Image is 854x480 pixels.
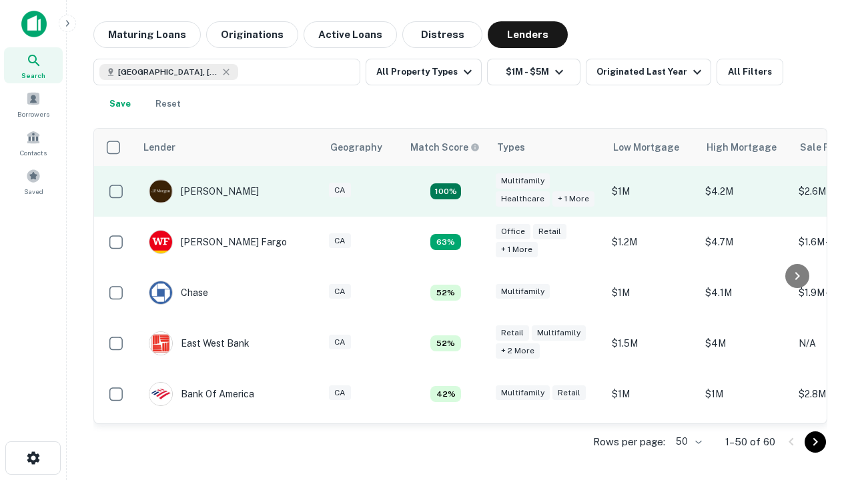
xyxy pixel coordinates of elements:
[99,91,141,117] button: Save your search to get updates of matches that match your search criteria.
[149,230,287,254] div: [PERSON_NAME] Fargo
[430,335,461,351] div: Matching Properties: 5, hasApolloMatch: undefined
[699,166,792,217] td: $4.2M
[497,139,525,155] div: Types
[605,369,699,419] td: $1M
[430,234,461,250] div: Matching Properties: 6, hasApolloMatch: undefined
[93,59,360,85] button: [GEOGRAPHIC_DATA], [GEOGRAPHIC_DATA], [GEOGRAPHIC_DATA]
[21,70,45,81] span: Search
[149,331,250,355] div: East West Bank
[17,109,49,119] span: Borrowers
[206,21,298,48] button: Originations
[605,419,699,470] td: $1.4M
[488,21,568,48] button: Lenders
[21,11,47,37] img: capitalize-icon.png
[593,434,665,450] p: Rows per page:
[329,284,351,299] div: CA
[552,385,586,401] div: Retail
[699,129,792,166] th: High Mortgage
[496,242,538,257] div: + 1 more
[725,434,775,450] p: 1–50 of 60
[143,139,175,155] div: Lender
[605,217,699,267] td: $1.2M
[149,332,172,355] img: picture
[605,267,699,318] td: $1M
[430,285,461,301] div: Matching Properties: 5, hasApolloMatch: undefined
[699,369,792,419] td: $1M
[4,125,63,161] a: Contacts
[699,318,792,369] td: $4M
[402,21,482,48] button: Distress
[4,86,63,122] a: Borrowers
[496,173,550,189] div: Multifamily
[496,191,550,207] div: Healthcare
[329,385,351,401] div: CA
[149,281,208,305] div: Chase
[717,59,783,85] button: All Filters
[487,59,580,85] button: $1M - $5M
[532,325,586,341] div: Multifamily
[329,335,351,350] div: CA
[329,183,351,198] div: CA
[586,59,711,85] button: Originated Last Year
[149,383,172,405] img: picture
[496,284,550,299] div: Multifamily
[135,129,322,166] th: Lender
[496,385,550,401] div: Multifamily
[496,224,530,239] div: Office
[366,59,482,85] button: All Property Types
[322,129,402,166] th: Geography
[410,140,480,155] div: Capitalize uses an advanced AI algorithm to match your search with the best lender. The match sco...
[410,140,477,155] h6: Match Score
[304,21,397,48] button: Active Loans
[430,386,461,402] div: Matching Properties: 4, hasApolloMatch: undefined
[605,166,699,217] td: $1M
[149,281,172,304] img: picture
[596,64,705,80] div: Originated Last Year
[496,343,540,359] div: + 2 more
[149,382,254,406] div: Bank Of America
[402,129,489,166] th: Capitalize uses an advanced AI algorithm to match your search with the best lender. The match sco...
[489,129,605,166] th: Types
[613,139,679,155] div: Low Mortgage
[24,186,43,197] span: Saved
[430,183,461,199] div: Matching Properties: 17, hasApolloMatch: undefined
[552,191,594,207] div: + 1 more
[533,224,566,239] div: Retail
[699,217,792,267] td: $4.7M
[147,91,189,117] button: Reset
[496,325,529,341] div: Retail
[149,179,259,203] div: [PERSON_NAME]
[329,233,351,249] div: CA
[699,419,792,470] td: $4.5M
[149,231,172,253] img: picture
[4,47,63,83] a: Search
[20,147,47,158] span: Contacts
[671,432,704,451] div: 50
[805,431,826,453] button: Go to next page
[330,139,382,155] div: Geography
[699,267,792,318] td: $4.1M
[605,318,699,369] td: $1.5M
[787,373,854,437] iframe: Chat Widget
[149,180,172,203] img: picture
[4,163,63,199] a: Saved
[118,66,218,78] span: [GEOGRAPHIC_DATA], [GEOGRAPHIC_DATA], [GEOGRAPHIC_DATA]
[707,139,777,155] div: High Mortgage
[605,129,699,166] th: Low Mortgage
[93,21,201,48] button: Maturing Loans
